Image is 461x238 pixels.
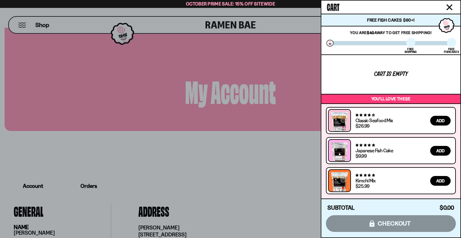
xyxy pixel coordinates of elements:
span: 4.77 stars [356,143,375,147]
span: 4.76 stars [356,173,375,177]
p: You’ll love these [323,96,459,102]
span: Add [436,119,445,123]
div: $25.99 [356,184,369,188]
div: Free Fishcakes [444,48,459,53]
span: 4.68 stars [356,113,375,117]
button: Close cart [445,3,454,12]
span: Add [436,149,445,153]
div: $26.99 [356,123,369,128]
h4: Subtotal [327,205,355,211]
div: $9.99 [356,153,366,158]
button: Add [430,146,451,156]
button: Add [430,116,451,126]
a: Kimchi Mix [356,178,375,184]
div: Free Shipping [405,48,416,53]
span: Free Fish Cakes $60+! [367,17,414,23]
span: Cart [327,0,339,12]
div: Cart is empty [374,71,408,78]
button: Add [430,176,451,186]
p: You are away to get Free Shipping! [330,30,452,35]
span: October Prime Sale: 15% off Sitewide [186,1,275,7]
strong: $40 [367,30,374,35]
a: Japanese Fish Cake [356,147,393,153]
a: Classic Seafood Mix [356,117,393,123]
span: Add [436,179,445,183]
span: $0.00 [440,204,454,211]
